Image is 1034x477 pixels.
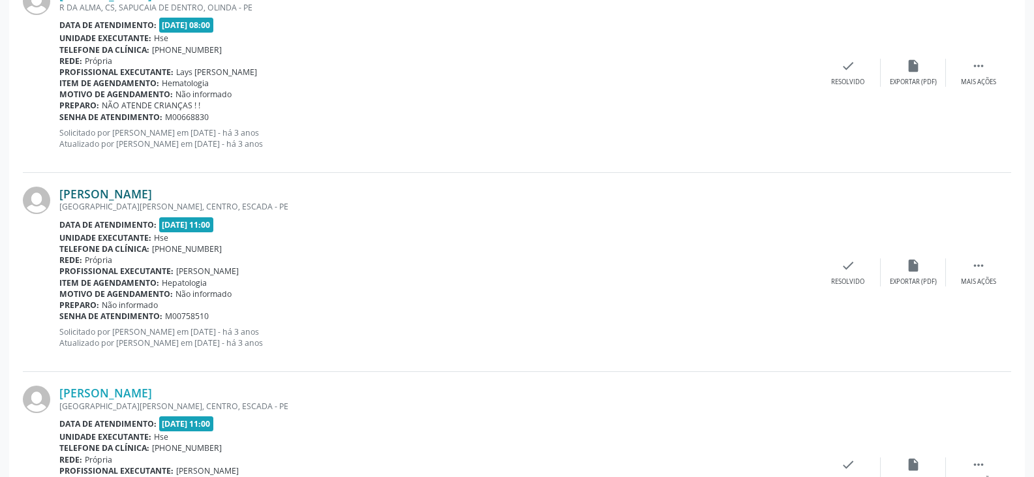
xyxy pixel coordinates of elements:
div: Resolvido [831,277,864,286]
span: Própria [85,254,112,266]
span: Própria [85,454,112,465]
img: img [23,386,50,413]
span: Hepatologia [162,277,207,288]
span: Não informado [175,89,232,100]
span: Hse [154,232,168,243]
b: Telefone da clínica: [59,243,149,254]
b: Telefone da clínica: [59,442,149,454]
span: [PERSON_NAME] [176,266,239,277]
img: img [23,187,50,214]
div: Exportar (PDF) [890,277,937,286]
i: check [841,457,855,472]
b: Unidade executante: [59,232,151,243]
p: Solicitado por [PERSON_NAME] em [DATE] - há 3 anos Atualizado por [PERSON_NAME] em [DATE] - há 3 ... [59,326,815,348]
b: Profissional executante: [59,465,174,476]
span: [DATE] 11:00 [159,217,214,232]
div: Resolvido [831,78,864,87]
span: NÃO ATENDE CRIANÇAS ! ! [102,100,200,111]
b: Rede: [59,254,82,266]
b: Senha de atendimento: [59,112,162,123]
b: Profissional executante: [59,266,174,277]
b: Data de atendimento: [59,20,157,31]
span: Própria [85,55,112,67]
b: Data de atendimento: [59,418,157,429]
b: Item de agendamento: [59,78,159,89]
b: Profissional executante: [59,67,174,78]
i:  [971,258,986,273]
span: [PHONE_NUMBER] [152,243,222,254]
b: Data de atendimento: [59,219,157,230]
i: insert_drive_file [906,457,920,472]
span: Não informado [175,288,232,300]
span: M00668830 [165,112,209,123]
b: Item de agendamento: [59,277,159,288]
span: Hse [154,33,168,44]
b: Unidade executante: [59,431,151,442]
b: Rede: [59,55,82,67]
b: Preparo: [59,100,99,111]
i:  [971,59,986,73]
i:  [971,457,986,472]
a: [PERSON_NAME] [59,386,152,400]
span: [PHONE_NUMBER] [152,44,222,55]
i: check [841,258,855,273]
b: Senha de atendimento: [59,311,162,322]
div: R DA ALMA, CS, SAPUCAIA DE DENTRO, OLINDA - PE [59,2,815,13]
b: Preparo: [59,300,99,311]
p: Solicitado por [PERSON_NAME] em [DATE] - há 3 anos Atualizado por [PERSON_NAME] em [DATE] - há 3 ... [59,127,815,149]
b: Motivo de agendamento: [59,89,173,100]
div: [GEOGRAPHIC_DATA][PERSON_NAME], CENTRO, ESCADA - PE [59,401,815,412]
span: [DATE] 11:00 [159,416,214,431]
span: [PERSON_NAME] [176,465,239,476]
span: [PHONE_NUMBER] [152,442,222,454]
div: Mais ações [961,277,996,286]
i: insert_drive_file [906,258,920,273]
span: Lays [PERSON_NAME] [176,67,257,78]
span: Não informado [102,300,158,311]
a: [PERSON_NAME] [59,187,152,201]
b: Rede: [59,454,82,465]
span: Hse [154,431,168,442]
b: Motivo de agendamento: [59,288,173,300]
span: [DATE] 08:00 [159,18,214,33]
i: insert_drive_file [906,59,920,73]
b: Unidade executante: [59,33,151,44]
div: Exportar (PDF) [890,78,937,87]
div: [GEOGRAPHIC_DATA][PERSON_NAME], CENTRO, ESCADA - PE [59,201,815,212]
i: check [841,59,855,73]
span: Hematologia [162,78,209,89]
div: Mais ações [961,78,996,87]
b: Telefone da clínica: [59,44,149,55]
span: M00758510 [165,311,209,322]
